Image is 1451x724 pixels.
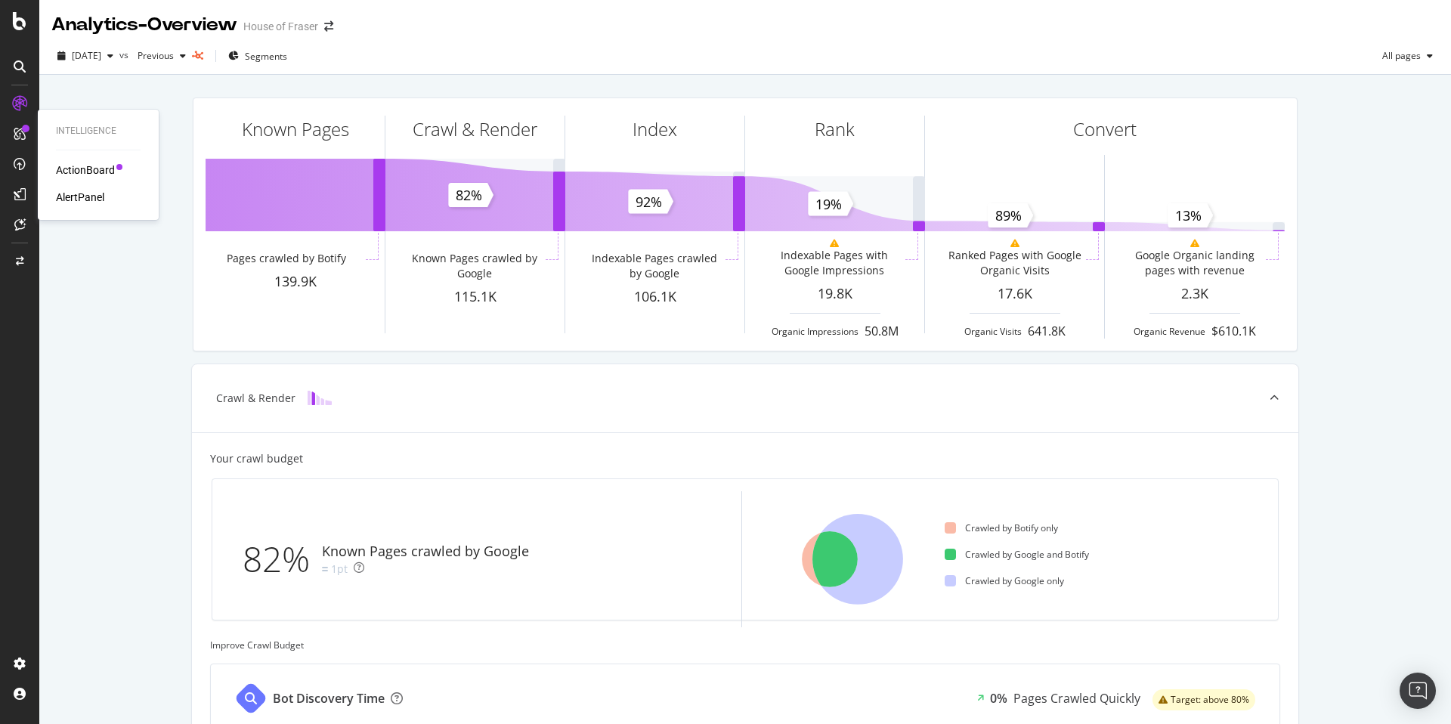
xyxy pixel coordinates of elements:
a: ActionBoard [56,162,115,178]
div: 82% [243,534,322,584]
div: Pages crawled by Botify [227,251,346,266]
div: arrow-right-arrow-left [324,21,333,32]
div: 106.1K [565,287,744,307]
button: All pages [1376,44,1439,68]
div: Rank [815,116,855,142]
div: Crawl & Render [216,391,295,406]
button: [DATE] [51,44,119,68]
div: warning label [1152,689,1255,710]
button: Previous [131,44,192,68]
button: Segments [222,44,293,68]
div: Pages Crawled Quickly [1013,690,1140,707]
div: Improve Crawl Budget [210,639,1280,651]
div: Intelligence [56,125,141,138]
span: vs [119,48,131,61]
div: Open Intercom Messenger [1400,673,1436,709]
div: Known Pages [242,116,349,142]
img: block-icon [308,391,332,405]
div: Organic Impressions [772,325,859,338]
div: Index [633,116,677,142]
div: Indexable Pages crawled by Google [586,251,722,281]
div: Analytics - Overview [51,12,237,38]
div: Bot Discovery Time [273,690,385,707]
span: Previous [131,49,174,62]
div: Crawled by Botify only [945,521,1058,534]
span: All pages [1376,49,1421,62]
div: 1pt [331,562,348,577]
div: 139.9K [206,272,385,292]
a: AlertPanel [56,190,104,205]
div: Your crawl budget [210,451,303,466]
img: Equal [322,567,328,571]
div: 19.8K [745,284,924,304]
span: Target: above 80% [1171,695,1249,704]
div: House of Fraser [243,19,318,34]
div: Crawled by Google and Botify [945,548,1089,561]
div: 50.8M [865,323,899,340]
div: Known Pages crawled by Google [322,542,529,562]
div: Crawled by Google only [945,574,1064,587]
div: Known Pages crawled by Google [407,251,542,281]
span: Segments [245,50,287,63]
div: Crawl & Render [413,116,537,142]
div: 115.1K [385,287,565,307]
div: 0% [990,690,1007,707]
span: 2025 Oct. 14th [72,49,101,62]
div: Indexable Pages with Google Impressions [766,248,902,278]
